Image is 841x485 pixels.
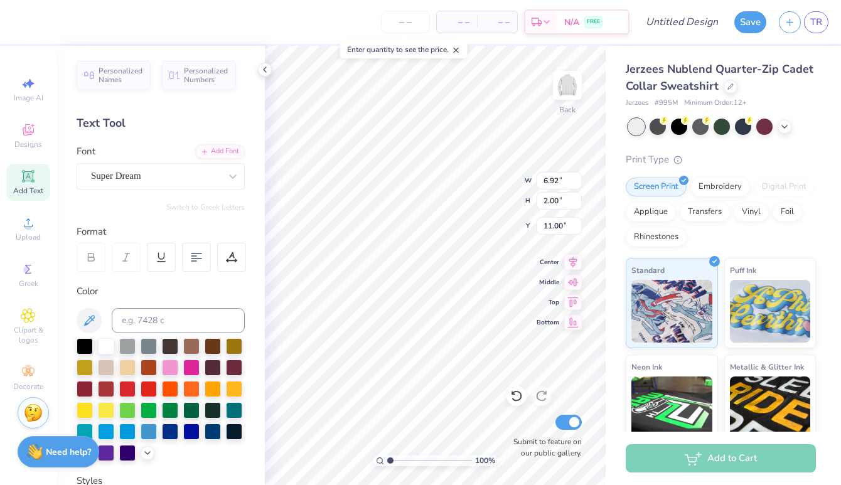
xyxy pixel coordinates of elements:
[730,360,804,373] span: Metallic & Glitter Ink
[555,73,580,98] img: Back
[13,381,43,392] span: Decorate
[655,98,678,109] span: # 995M
[626,203,676,221] div: Applique
[166,202,245,212] button: Switch to Greek Letters
[19,279,38,289] span: Greek
[730,264,756,277] span: Puff Ink
[381,11,430,33] input: – –
[475,455,495,466] span: 100 %
[626,98,648,109] span: Jerzees
[680,203,730,221] div: Transfers
[730,376,811,439] img: Metallic & Glitter Ink
[730,280,811,343] img: Puff Ink
[734,11,766,33] button: Save
[195,144,245,159] div: Add Font
[99,67,143,84] span: Personalized Names
[537,298,559,307] span: Top
[46,446,91,458] strong: Need help?
[77,284,245,299] div: Color
[631,264,665,277] span: Standard
[184,67,228,84] span: Personalized Numbers
[77,225,246,239] div: Format
[537,258,559,267] span: Center
[631,376,712,439] img: Neon Ink
[14,139,42,149] span: Designs
[112,308,245,333] input: e.g. 7428 c
[13,186,43,196] span: Add Text
[804,11,828,33] a: TR
[734,203,769,221] div: Vinyl
[559,104,576,115] div: Back
[77,115,245,132] div: Text Tool
[506,436,582,459] label: Submit to feature on our public gallery.
[537,278,559,287] span: Middle
[626,61,813,93] span: Jerzees Nublend Quarter-Zip Cadet Collar Sweatshirt
[485,16,510,29] span: – –
[773,203,802,221] div: Foil
[684,98,747,109] span: Minimum Order: 12 +
[14,93,43,103] span: Image AI
[810,15,822,29] span: TR
[587,18,600,26] span: FREE
[754,178,815,196] div: Digital Print
[16,232,41,242] span: Upload
[77,144,95,159] label: Font
[444,16,469,29] span: – –
[537,318,559,327] span: Bottom
[626,152,816,167] div: Print Type
[631,360,662,373] span: Neon Ink
[690,178,750,196] div: Embroidery
[564,16,579,29] span: N/A
[6,325,50,345] span: Clipart & logos
[636,9,728,35] input: Untitled Design
[626,178,687,196] div: Screen Print
[626,228,687,247] div: Rhinestones
[631,280,712,343] img: Standard
[340,41,468,58] div: Enter quantity to see the price.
